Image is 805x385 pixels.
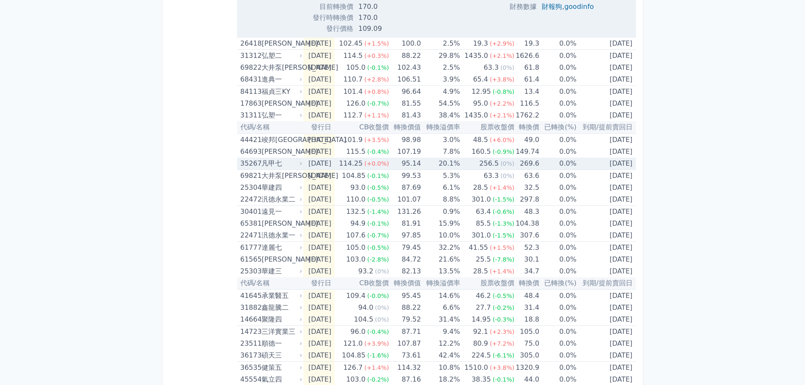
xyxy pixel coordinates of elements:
[344,242,367,254] div: 105.0
[514,74,539,86] td: 61.4
[421,242,460,254] td: 32.2%
[421,254,460,265] td: 21.6%
[421,62,460,74] td: 2.5%
[539,314,576,326] td: 0.0%
[240,158,260,169] div: 35267
[493,148,515,155] span: (-0.9%)
[353,1,412,12] td: 170.0
[514,170,539,182] td: 63.6
[539,86,576,98] td: 0.0%
[262,314,300,325] div: 聚隆四
[389,62,421,74] td: 102.43
[500,64,514,71] span: (0%)
[514,98,539,109] td: 116.5
[240,109,260,121] div: 31311
[240,170,260,182] div: 69821
[539,229,576,242] td: 0.0%
[514,121,539,134] th: 轉換價
[344,290,367,302] div: 109.4
[539,302,576,314] td: 0.0%
[240,242,260,254] div: 61777
[262,242,300,254] div: 達麗七
[576,314,636,326] td: [DATE]
[514,50,539,62] td: 1626.6
[341,50,364,62] div: 114.5
[389,50,421,62] td: 88.22
[262,170,300,182] div: 大井泵[PERSON_NAME]
[576,62,636,74] td: [DATE]
[240,38,260,49] div: 26418
[303,206,335,218] td: [DATE]
[490,184,514,191] span: (+1.4%)
[576,38,636,50] td: [DATE]
[367,100,389,107] span: (-0.7%)
[389,146,421,158] td: 107.19
[421,265,460,277] td: 13.5%
[341,134,364,146] div: 101.9
[490,76,514,83] span: (+3.8%)
[303,86,335,98] td: [DATE]
[389,314,421,326] td: 79.52
[303,146,335,158] td: [DATE]
[367,292,389,299] span: (-0.0%)
[335,121,389,134] th: CB收盤價
[514,218,539,229] td: 104.38
[514,146,539,158] td: 149.74
[490,100,514,107] span: (+2.2%)
[576,170,636,182] td: [DATE]
[493,256,515,263] span: (-7.8%)
[470,146,493,158] div: 160.5
[341,109,364,121] div: 112.7
[539,265,576,277] td: 0.0%
[576,218,636,229] td: [DATE]
[367,232,389,239] span: (-0.7%)
[340,170,367,182] div: 104.85
[576,158,636,170] td: [DATE]
[474,290,493,302] div: 46.2
[539,38,576,50] td: 0.0%
[514,206,539,218] td: 48.3
[262,194,300,205] div: 汎德永業二
[389,326,421,338] td: 87.71
[421,229,460,242] td: 10.0%
[344,146,367,158] div: 115.5
[471,134,490,146] div: 48.5
[470,194,493,205] div: 301.0
[303,302,335,314] td: [DATE]
[240,86,260,98] div: 84113
[421,50,460,62] td: 29.8%
[539,277,576,289] th: 已轉換(%)
[539,242,576,254] td: 0.0%
[421,326,460,338] td: 9.4%
[303,326,335,338] td: [DATE]
[576,265,636,277] td: [DATE]
[576,182,636,194] td: [DATE]
[237,277,304,289] th: 代碼/名稱
[576,74,636,86] td: [DATE]
[576,86,636,98] td: [DATE]
[262,302,300,314] div: 鑫龍騰二
[303,182,335,194] td: [DATE]
[303,229,335,242] td: [DATE]
[335,277,389,289] th: CB收盤價
[474,254,493,265] div: 25.5
[240,194,260,205] div: 22472
[493,220,515,227] span: (-1.3%)
[389,242,421,254] td: 79.45
[303,265,335,277] td: [DATE]
[389,121,421,134] th: 轉換價值
[421,218,460,229] td: 15.9%
[303,254,335,265] td: [DATE]
[240,98,260,109] div: 17863
[482,170,501,182] div: 63.3
[341,86,364,98] div: 101.4
[303,289,335,302] td: [DATE]
[493,208,515,215] span: (-0.6%)
[539,218,576,229] td: 0.0%
[421,182,460,194] td: 6.1%
[341,74,364,85] div: 110.7
[262,146,300,158] div: [PERSON_NAME]
[514,134,539,146] td: 49.0
[262,326,300,338] div: 三洋實業三
[389,86,421,98] td: 96.64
